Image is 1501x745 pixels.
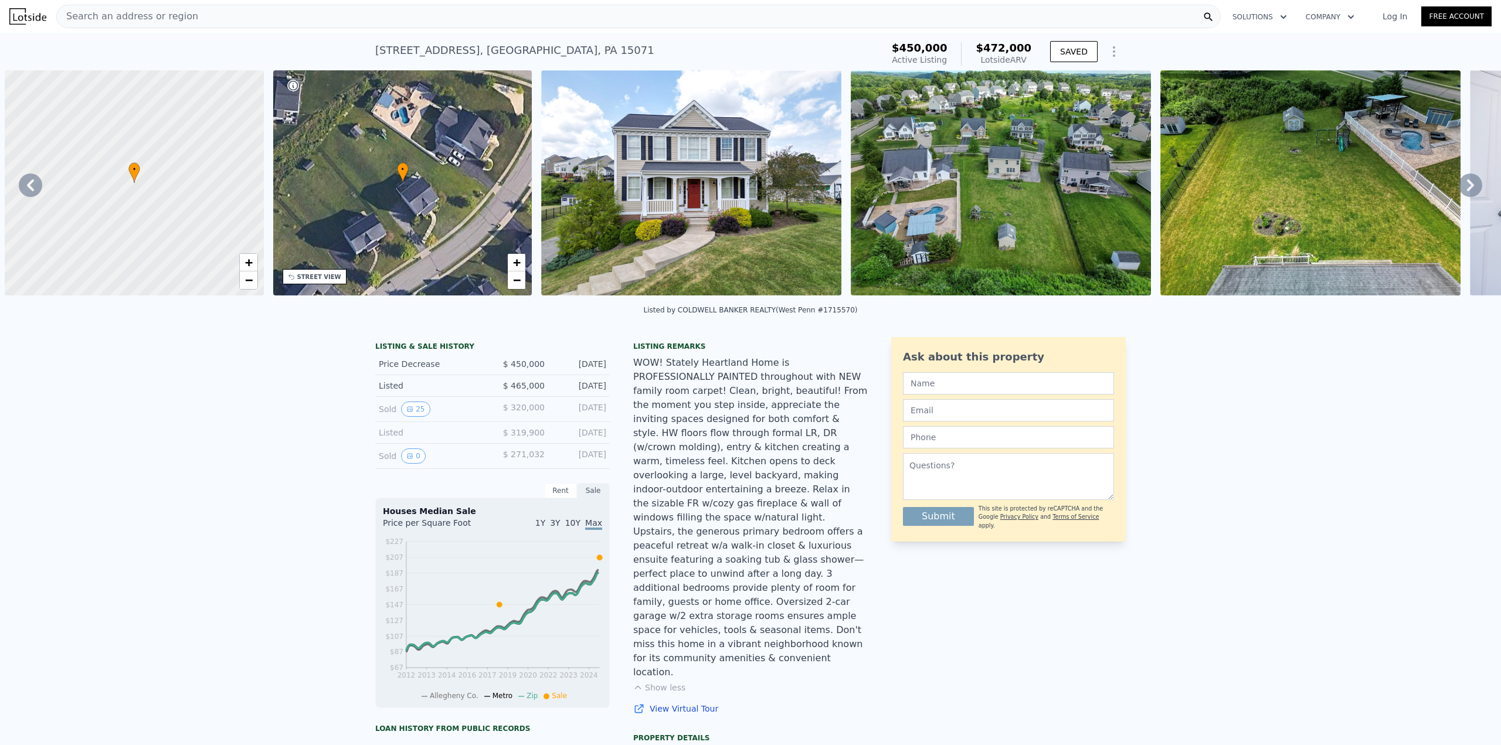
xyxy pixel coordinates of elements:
[390,648,403,656] tspan: $87
[503,450,545,459] span: $ 271,032
[554,427,606,438] div: [DATE]
[1000,513,1038,520] a: Privacy Policy
[385,553,403,562] tspan: $207
[240,271,257,289] a: Zoom out
[379,448,483,464] div: Sold
[385,569,403,577] tspan: $187
[244,255,252,270] span: +
[9,8,46,25] img: Lotside
[554,358,606,370] div: [DATE]
[560,671,578,679] tspan: 2023
[379,402,483,417] div: Sold
[128,162,140,183] div: •
[493,692,512,700] span: Metro
[244,273,252,287] span: −
[375,342,610,353] div: LISTING & SALE HISTORY
[383,517,493,536] div: Price per Square Foot
[375,724,610,733] div: Loan history from public records
[633,703,868,715] a: View Virtual Tour
[478,671,497,679] tspan: 2017
[633,356,868,679] div: WOW! Stately Heartland Home is PROFESSIONALLY PAINTED throughout with NEW family room carpet! Cle...
[503,403,545,412] span: $ 320,000
[903,399,1114,421] input: Email
[633,682,685,693] button: Show less
[585,518,602,530] span: Max
[535,518,545,528] span: 1Y
[390,664,403,672] tspan: $67
[544,483,577,498] div: Rent
[513,273,521,287] span: −
[1160,70,1461,295] img: Sale: 167409793 Parcel: 92112777
[459,671,477,679] tspan: 2016
[539,671,558,679] tspan: 2022
[903,507,974,526] button: Submit
[503,428,545,437] span: $ 319,900
[508,254,525,271] a: Zoom in
[385,585,403,593] tspan: $167
[499,671,517,679] tspan: 2019
[554,402,606,417] div: [DATE]
[383,505,602,517] div: Houses Median Sale
[1296,6,1364,28] button: Company
[1421,6,1492,26] a: Free Account
[892,55,947,64] span: Active Listing
[644,306,858,314] div: Listed by COLDWELL BANKER REALTY (West Penn #1715570)
[57,9,198,23] span: Search an address or region
[851,70,1151,295] img: Sale: 167409793 Parcel: 92112777
[438,671,456,679] tspan: 2014
[513,255,521,270] span: +
[892,42,948,54] span: $450,000
[519,671,538,679] tspan: 2020
[379,358,483,370] div: Price Decrease
[577,483,610,498] div: Sale
[1102,40,1126,63] button: Show Options
[385,601,403,609] tspan: $147
[508,271,525,289] a: Zoom out
[417,671,436,679] tspan: 2013
[976,54,1031,66] div: Lotside ARV
[565,518,580,528] span: 10Y
[379,380,483,392] div: Listed
[401,402,430,417] button: View historical data
[397,164,409,175] span: •
[633,342,868,351] div: Listing remarks
[398,671,416,679] tspan: 2012
[128,164,140,175] span: •
[903,372,1114,394] input: Name
[976,42,1031,54] span: $472,000
[379,427,483,438] div: Listed
[1223,6,1296,28] button: Solutions
[240,254,257,271] a: Zoom in
[401,448,426,464] button: View historical data
[397,162,409,183] div: •
[385,538,403,546] tspan: $227
[503,381,545,390] span: $ 465,000
[979,505,1114,530] div: This site is protected by reCAPTCHA and the Google and apply.
[503,359,545,369] span: $ 450,000
[552,692,567,700] span: Sale
[554,380,606,392] div: [DATE]
[1368,11,1421,22] a: Log In
[1050,41,1098,62] button: SAVED
[633,733,868,743] div: Property details
[375,42,654,59] div: [STREET_ADDRESS] , [GEOGRAPHIC_DATA] , PA 15071
[1052,513,1099,520] a: Terms of Service
[550,518,560,528] span: 3Y
[903,349,1114,365] div: Ask about this property
[541,70,841,295] img: Sale: 167409793 Parcel: 92112777
[385,632,403,641] tspan: $107
[527,692,538,700] span: Zip
[297,273,341,281] div: STREET VIEW
[385,617,403,625] tspan: $127
[903,426,1114,448] input: Phone
[580,671,598,679] tspan: 2024
[554,448,606,464] div: [DATE]
[430,692,478,700] span: Allegheny Co.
